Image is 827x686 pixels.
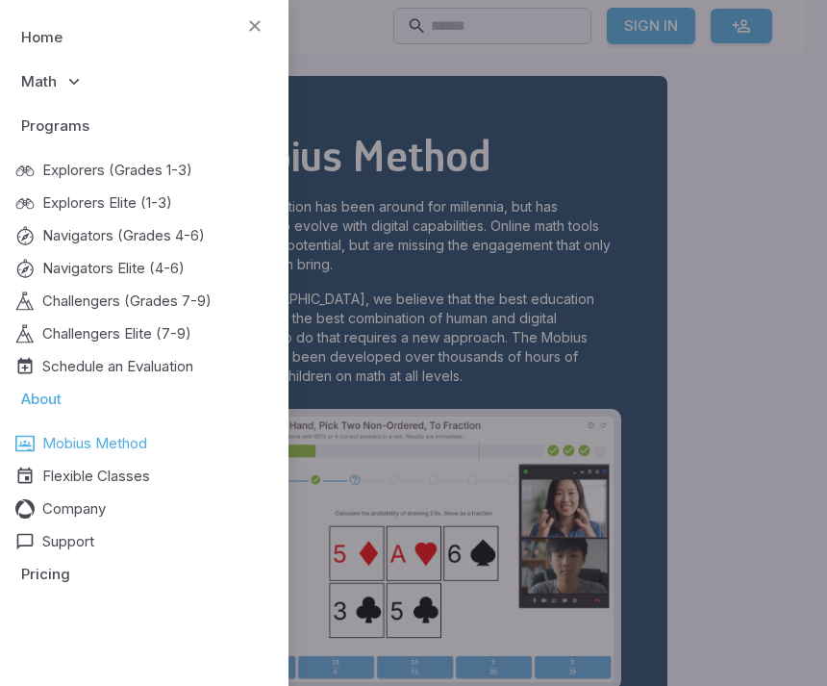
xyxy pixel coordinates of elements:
[42,258,185,279] span: Navigators Elite (4-6)
[15,466,273,487] a: Flexible Classes
[42,192,172,214] span: Explorers Elite (1-3)
[15,160,273,181] a: Explorers (Grades 1-3)
[15,225,273,246] a: Navigators (Grades 4-6)
[42,531,94,552] span: Support
[15,552,273,597] a: Pricing
[21,115,89,137] span: Programs
[42,498,106,520] span: Company
[15,531,273,552] a: Support
[42,323,191,344] span: Challengers Elite (7-9)
[42,160,192,181] span: Explorers (Grades 1-3)
[15,258,273,279] a: Navigators Elite (4-6)
[42,356,193,377] span: Schedule an Evaluation
[15,356,273,377] a: Schedule an Evaluation
[42,433,147,454] span: Mobius Method
[42,291,212,312] span: Challengers (Grades 7-9)
[15,498,273,520] a: Company
[15,433,273,454] a: Mobius Method
[42,466,150,487] span: Flexible Classes
[15,323,273,344] a: Challengers Elite (7-9)
[21,71,57,92] span: Math
[21,389,62,410] span: About
[15,291,273,312] a: Challengers (Grades 7-9)
[15,192,273,214] a: Explorers Elite (1-3)
[15,15,273,60] a: Home
[42,225,205,246] span: Navigators (Grades 4-6)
